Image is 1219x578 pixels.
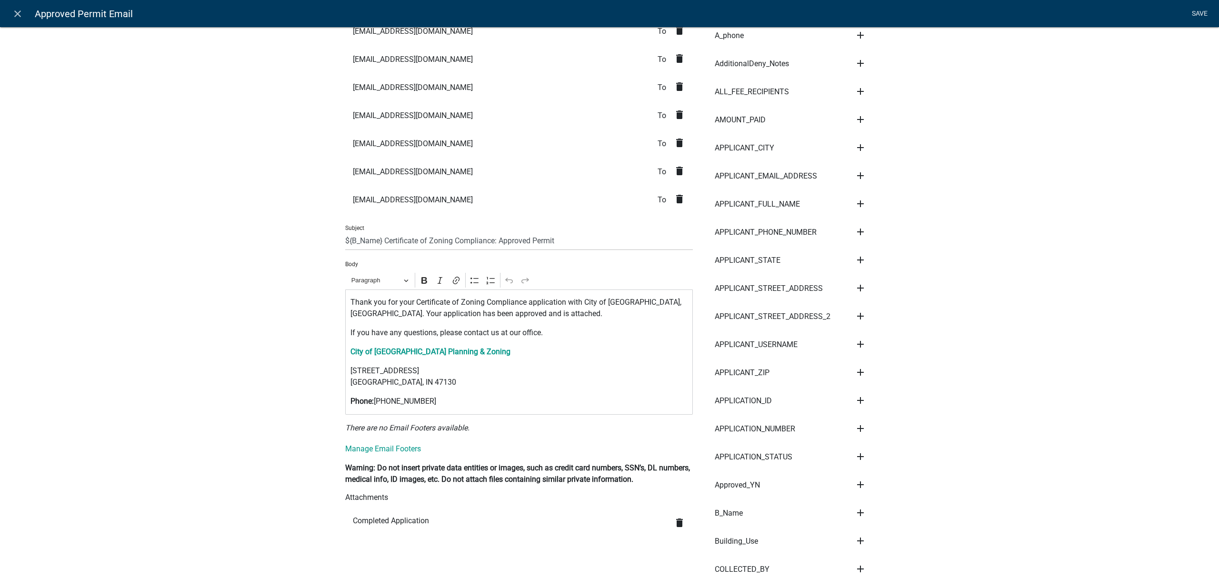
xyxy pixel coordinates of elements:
span: [EMAIL_ADDRESS][DOMAIN_NAME] [353,112,473,120]
span: Building_Use [715,538,758,545]
span: AdditionalDeny_Notes [715,60,789,68]
span: [EMAIL_ADDRESS][DOMAIN_NAME] [353,28,473,35]
strong: Phone: [350,397,374,406]
span: Approved_YN [715,481,760,489]
span: Paragraph [351,275,401,286]
p: [STREET_ADDRESS] [GEOGRAPHIC_DATA], IN 47130 [350,365,688,388]
span: APPLICANT_USERNAME [715,341,798,349]
span: APPLICATION_STATUS [715,453,792,461]
span: To [658,112,674,120]
a: Save [1188,5,1211,23]
span: APPLICATION_ID [715,397,772,405]
span: [EMAIL_ADDRESS][DOMAIN_NAME] [353,196,473,204]
i: delete [674,517,685,528]
i: add [855,395,866,406]
i: delete [674,165,685,177]
span: To [658,168,674,176]
span: To [658,28,674,35]
div: Editor editing area: main. Press Alt+0 for help. [345,289,693,415]
i: add [855,507,866,518]
p: Thank you for your Certificate of Zoning Compliance application with City of [GEOGRAPHIC_DATA], [... [350,297,688,319]
p: If you have any questions, please contact us at our office. [350,327,688,339]
span: APPLICANT_EMAIL_ADDRESS [715,172,817,180]
i: delete [674,137,685,149]
i: add [855,451,866,462]
span: Approved Permit Email [35,4,133,23]
i: add [855,170,866,181]
span: B_Name [715,509,743,517]
i: add [855,254,866,266]
i: add [855,310,866,322]
span: ALL_FEE_RECIPIENTS [715,88,789,96]
i: add [855,367,866,378]
i: delete [674,81,685,92]
i: add [855,142,866,153]
span: APPLICANT_STATE [715,257,780,264]
i: delete [674,109,685,120]
i: add [855,58,866,69]
div: Editor toolbar [345,271,693,289]
i: add [855,339,866,350]
i: add [855,535,866,547]
i: close [12,8,23,20]
span: APPLICANT_FULL_NAME [715,200,800,208]
span: APPLICANT_ZIP [715,369,769,377]
span: To [658,140,674,148]
span: [EMAIL_ADDRESS][DOMAIN_NAME] [353,140,473,148]
i: add [855,563,866,575]
span: [EMAIL_ADDRESS][DOMAIN_NAME] [353,56,473,63]
a: Manage Email Footers [345,444,421,453]
span: [EMAIL_ADDRESS][DOMAIN_NAME] [353,84,473,91]
span: COLLECTED_BY [715,566,769,573]
span: To [658,84,674,91]
i: add [855,226,866,238]
span: APPLICANT_CITY [715,144,774,152]
a: City of [GEOGRAPHIC_DATA] Planning & Zoning [350,347,510,356]
i: There are no Email Footers available. [345,423,470,432]
span: APPLICANT_STREET_ADDRESS [715,285,823,292]
label: Body [345,261,358,267]
span: AMOUNT_PAID [715,116,766,124]
p: [PHONE_NUMBER] [350,396,688,407]
span: APPLICANT_PHONE_NUMBER [715,229,817,236]
i: add [855,282,866,294]
span: APPLICANT_STREET_ADDRESS_2 [715,313,830,320]
li: Completed Application [345,509,693,538]
i: add [855,423,866,434]
i: delete [674,193,685,205]
span: [EMAIL_ADDRESS][DOMAIN_NAME] [353,168,473,176]
i: add [855,30,866,41]
button: Paragraph, Heading [347,273,413,288]
i: add [855,86,866,97]
i: add [855,198,866,209]
span: A_phone [715,32,744,40]
span: To [658,56,674,63]
i: add [855,114,866,125]
span: APPLICATION_NUMBER [715,425,795,433]
h6: Attachments [345,493,693,502]
i: delete [674,25,685,36]
i: delete [674,53,685,64]
p: Warning: Do not insert private data entities or images, such as credit card numbers, SSN’s, DL nu... [345,462,693,485]
span: To [658,196,674,204]
i: add [855,479,866,490]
